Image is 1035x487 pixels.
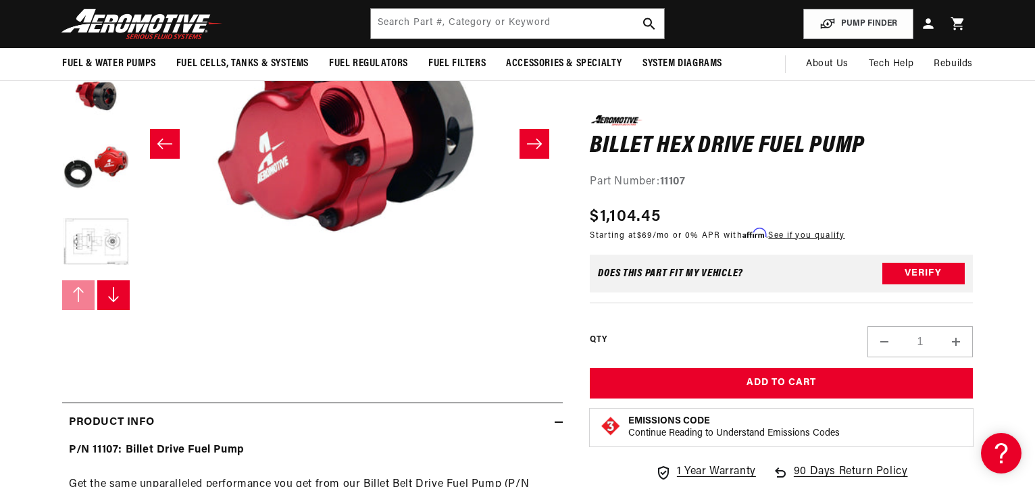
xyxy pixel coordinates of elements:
summary: System Diagrams [632,48,732,80]
span: System Diagrams [642,57,722,71]
button: search button [634,9,664,39]
button: Load image 5 in gallery view [62,209,130,277]
span: Fuel Filters [428,57,486,71]
strong: Emissions Code [628,416,710,426]
div: Does This part fit My vehicle? [598,268,743,279]
summary: Fuel Filters [418,48,496,80]
p: Continue Reading to Understand Emissions Codes [628,428,840,440]
button: Slide right [97,280,130,310]
a: About Us [796,48,859,80]
summary: Product Info [62,403,563,442]
span: $69 [637,231,653,239]
button: Slide left [62,280,95,310]
label: QTY [590,334,607,346]
input: Search by Part Number, Category or Keyword [371,9,664,39]
button: PUMP FINDER [803,9,913,39]
button: Add to Cart [590,368,973,399]
a: 1 Year Warranty [655,463,756,481]
span: $1,104.45 [590,204,661,228]
summary: Rebuilds [924,48,983,80]
span: Affirm [742,228,766,238]
summary: Tech Help [859,48,924,80]
button: Verify [882,263,965,284]
h1: Billet Hex Drive Fuel Pump [590,135,973,157]
span: 1 Year Warranty [677,463,756,481]
span: Tech Help [869,57,913,72]
strong: P/N 11107: Billet Drive Fuel Pump [69,444,245,455]
span: About Us [806,59,849,69]
div: Part Number: [590,174,973,191]
span: Rebuilds [934,57,973,72]
h2: Product Info [69,414,154,432]
span: Accessories & Specialty [506,57,622,71]
p: Starting at /mo or 0% APR with . [590,228,844,241]
img: Emissions code [600,415,622,437]
button: Load image 4 in gallery view [62,135,130,203]
summary: Fuel Regulators [319,48,418,80]
span: Fuel & Water Pumps [62,57,156,71]
button: Emissions CodeContinue Reading to Understand Emissions Codes [628,415,840,440]
summary: Accessories & Specialty [496,48,632,80]
button: Load image 3 in gallery view [62,61,130,128]
strong: 11107 [660,176,686,187]
summary: Fuel Cells, Tanks & Systems [166,48,319,80]
summary: Fuel & Water Pumps [52,48,166,80]
span: Fuel Regulators [329,57,408,71]
button: Slide right [520,129,549,159]
a: See if you qualify - Learn more about Affirm Financing (opens in modal) [768,231,844,239]
span: Fuel Cells, Tanks & Systems [176,57,309,71]
button: Slide left [150,129,180,159]
img: Aeromotive [57,8,226,40]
